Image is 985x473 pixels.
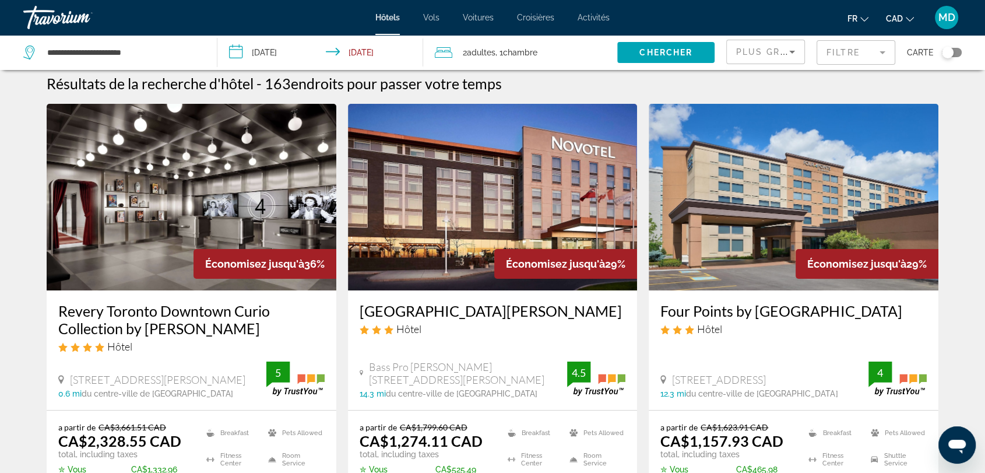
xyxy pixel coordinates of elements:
span: - [256,75,262,92]
span: 12.3 mi [660,389,686,398]
li: Pets Allowed [262,422,324,443]
span: , 1 [495,44,537,61]
button: Check-in date: Sep 15, 2025 Check-out date: Sep 19, 2025 [217,35,423,70]
span: [STREET_ADDRESS][PERSON_NAME] [70,373,245,386]
iframe: Bouton de lancement de la fenêtre de messagerie [938,426,976,464]
div: 4.5 [567,366,590,380]
button: Travelers: 2 adults, 0 children [423,35,617,70]
span: MD [938,12,955,23]
h1: Résultats de la recherche d'hôtel [47,75,254,92]
span: [STREET_ADDRESS] [672,373,766,386]
li: Fitness Center [200,449,262,470]
span: a partir de [360,422,397,432]
span: fr [847,14,857,23]
img: Hotel image [649,104,938,290]
span: Bass Pro [PERSON_NAME][STREET_ADDRESS][PERSON_NAME] [369,360,567,386]
button: Toggle map [933,47,962,58]
span: Économisez jusqu'à [807,258,906,270]
img: trustyou-badge.svg [868,362,927,396]
li: Breakfast [502,422,564,443]
img: Hotel image [47,104,336,290]
img: trustyou-badge.svg [266,362,325,396]
li: Breakfast [200,422,262,443]
span: Hôtel [396,323,421,335]
del: CA$1,799.60 CAD [400,422,467,432]
li: Pets Allowed [564,422,625,443]
a: [GEOGRAPHIC_DATA][PERSON_NAME] [360,302,626,320]
del: CA$3,661.51 CAD [98,422,166,432]
button: Change language [847,10,868,27]
a: Four Points by [GEOGRAPHIC_DATA] [660,302,927,320]
button: Chercher [617,42,715,63]
a: Vols [423,13,439,22]
a: Travorium [23,2,140,33]
span: Économisez jusqu'à [205,258,304,270]
a: Activités [578,13,610,22]
div: 29% [796,249,938,279]
span: Hôtel [107,340,132,353]
ins: CA$1,157.93 CAD [660,432,783,450]
div: 3 star Hotel [360,323,626,335]
li: Room Service [564,449,625,470]
div: 4 star Hotel [58,340,325,353]
mat-select: Sort by [736,45,795,59]
div: 5 [266,366,290,380]
a: Hôtels [375,13,400,22]
p: total, including taxes [660,450,794,459]
h2: 163 [265,75,502,92]
span: Plus grandes économies [736,47,875,57]
span: Chercher [639,48,692,57]
img: trustyou-badge.svg [567,362,625,396]
span: 2 [463,44,495,61]
li: Shuttle Service [865,449,927,470]
a: Voitures [463,13,494,22]
span: endroits pour passer votre temps [291,75,502,92]
ins: CA$1,274.11 CAD [360,432,483,450]
img: Hotel image [348,104,638,290]
p: total, including taxes [58,450,192,459]
a: Croisières [517,13,554,22]
ins: CA$2,328.55 CAD [58,432,181,450]
span: 0.6 mi [58,389,82,398]
div: 36% [194,249,336,279]
button: Change currency [886,10,914,27]
button: User Menu [931,5,962,30]
li: Room Service [262,449,324,470]
span: Adultes [467,48,495,57]
li: Breakfast [803,422,864,443]
li: Pets Allowed [865,422,927,443]
span: Hôtel [697,323,722,335]
span: 14.3 mi [360,389,386,398]
button: Filter [817,40,895,65]
span: du centre-ville de [GEOGRAPHIC_DATA] [686,389,838,398]
a: Revery Toronto Downtown Curio Collection by [PERSON_NAME] [58,302,325,337]
span: Carte [907,44,933,61]
span: Économisez jusqu'à [506,258,605,270]
del: CA$1,623.91 CAD [701,422,768,432]
span: du centre-ville de [GEOGRAPHIC_DATA] [386,389,537,398]
div: 4 [868,366,892,380]
div: 29% [494,249,637,279]
span: Chambre [503,48,537,57]
span: CAD [886,14,903,23]
span: du centre-ville de [GEOGRAPHIC_DATA] [82,389,233,398]
span: a partir de [58,422,96,432]
div: 3 star Hotel [660,323,927,335]
li: Fitness Center [502,449,564,470]
span: a partir de [660,422,698,432]
li: Fitness Center [803,449,864,470]
p: total, including taxes [360,450,493,459]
